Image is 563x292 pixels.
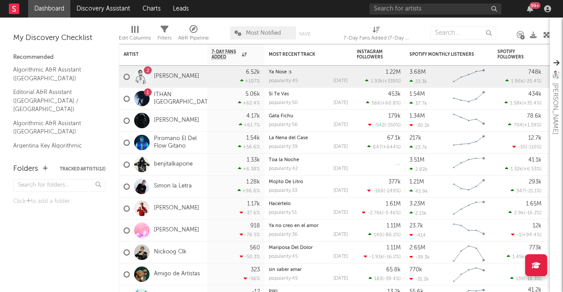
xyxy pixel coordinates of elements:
[505,78,541,84] div: ( )
[154,161,193,168] a: benjitalkapone
[449,110,489,132] svg: Chart title
[333,144,348,149] div: [DATE]
[364,254,401,260] div: ( )
[333,254,348,259] div: [DATE]
[369,4,501,14] input: Search for artists
[13,87,97,114] a: Editorial A&R Assistant ([GEOGRAPHIC_DATA] / [GEOGRAPHIC_DATA])
[386,201,401,207] div: 1.61M
[269,70,292,75] a: Ya Nose :s
[368,232,401,238] div: ( )
[384,255,399,260] span: -16.2 %
[409,267,422,273] div: 770k
[430,26,496,40] input: Search...
[250,245,260,251] div: 560
[449,176,489,198] svg: Chart title
[384,233,399,238] span: -86.2 %
[250,223,260,229] div: 918
[154,249,186,256] a: Nickoog Clk
[511,232,541,238] div: ( )
[369,255,383,260] span: -1.91k
[516,189,525,194] span: 347
[526,189,540,194] span: -21.1 %
[409,179,424,185] div: 1.21M
[238,144,260,150] div: +56.6 %
[333,123,348,127] div: [DATE]
[240,254,260,260] div: -50.3 %
[523,167,540,172] span: +6.53 %
[238,100,260,106] div: +62.4 %
[518,145,526,150] span: -10
[525,79,540,84] span: -25.4 %
[154,117,199,124] a: [PERSON_NAME]
[525,277,540,281] span: -16.3 %
[154,73,199,80] a: [PERSON_NAME]
[13,164,38,174] div: Folders
[269,158,348,162] div: Toa la Noche
[387,223,401,229] div: 1.11M
[511,188,541,194] div: ( )
[357,49,388,60] div: Instagram Followers
[13,141,97,159] a: Argentina Key Algorithmic Charts
[528,135,541,141] div: 12.7k
[154,91,213,106] a: ITHAN [GEOGRAPHIC_DATA]
[386,69,401,75] div: 1.22M
[246,30,281,36] span: Most Notified
[239,122,260,128] div: +61.7 %
[449,263,489,285] svg: Chart title
[533,223,541,229] div: 12k
[374,277,382,281] span: 183
[384,79,399,84] span: +339 %
[382,101,399,106] span: +60.8 %
[511,167,522,172] span: 1.32k
[269,79,298,83] div: popularity: 45
[269,144,298,149] div: popularity: 39
[154,227,199,234] a: [PERSON_NAME]
[514,211,524,216] span: 2.9k
[246,179,260,185] div: 1.28k
[409,79,427,84] div: 23.3k
[409,254,430,260] div: -39.3k
[269,202,291,206] a: Hacértelo
[387,245,401,251] div: 1.11M
[344,22,409,47] div: 7-Day Fans Added (7-Day Fans Added)
[333,210,348,215] div: [DATE]
[119,33,151,43] div: Edit Columns
[449,66,489,88] svg: Chart title
[384,277,399,281] span: -39.4 %
[269,114,348,119] div: Gata Fichu
[365,78,401,84] div: ( )
[409,113,425,119] div: 1.34M
[366,100,401,106] div: ( )
[154,270,200,278] a: Amigo de Artistas
[13,52,106,63] div: Recommended
[269,92,348,97] div: Si Te Vas
[388,179,401,185] div: 377k
[505,166,541,172] div: ( )
[505,100,541,106] div: ( )
[409,188,428,194] div: 45.9k
[530,2,541,9] div: 99 +
[240,210,260,216] div: -37.6 %
[388,113,401,119] div: 179k
[269,224,318,228] a: Ya no creo en el amor
[368,211,382,216] span: -2.76k
[269,245,348,250] div: Mariposa Del Dolor
[449,198,489,220] svg: Chart title
[367,188,401,194] div: ( )
[13,179,106,192] input: Search for folders...
[449,220,489,242] svg: Chart title
[528,91,541,97] div: 434k
[154,205,199,212] a: [PERSON_NAME]
[269,180,348,184] div: Mojito De Litro
[514,123,523,128] span: 704
[269,245,313,250] a: Mariposa Del Dolor
[269,180,303,184] a: Mojito De Litro
[409,101,427,106] div: 37.7k
[362,210,401,216] div: ( )
[13,196,106,207] div: Click to add a folder.
[269,232,298,237] div: popularity: 36
[251,267,260,273] div: 323
[333,232,348,237] div: [DATE]
[154,183,192,190] a: Simon la Letra
[269,101,298,105] div: popularity: 50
